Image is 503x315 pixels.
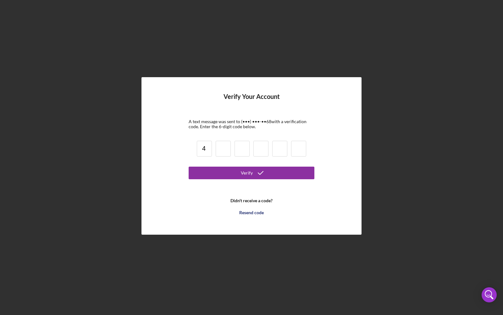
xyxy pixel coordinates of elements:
[189,206,314,219] button: Resend code
[239,206,264,219] div: Resend code
[230,198,273,203] b: Didn't receive a code?
[189,119,314,129] div: A text message was sent to (•••) •••-•• 68 with a verification code. Enter the 6-digit code below.
[241,167,253,179] div: Verify
[189,167,314,179] button: Verify
[482,287,497,302] div: Open Intercom Messenger
[224,93,280,110] h4: Verify Your Account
